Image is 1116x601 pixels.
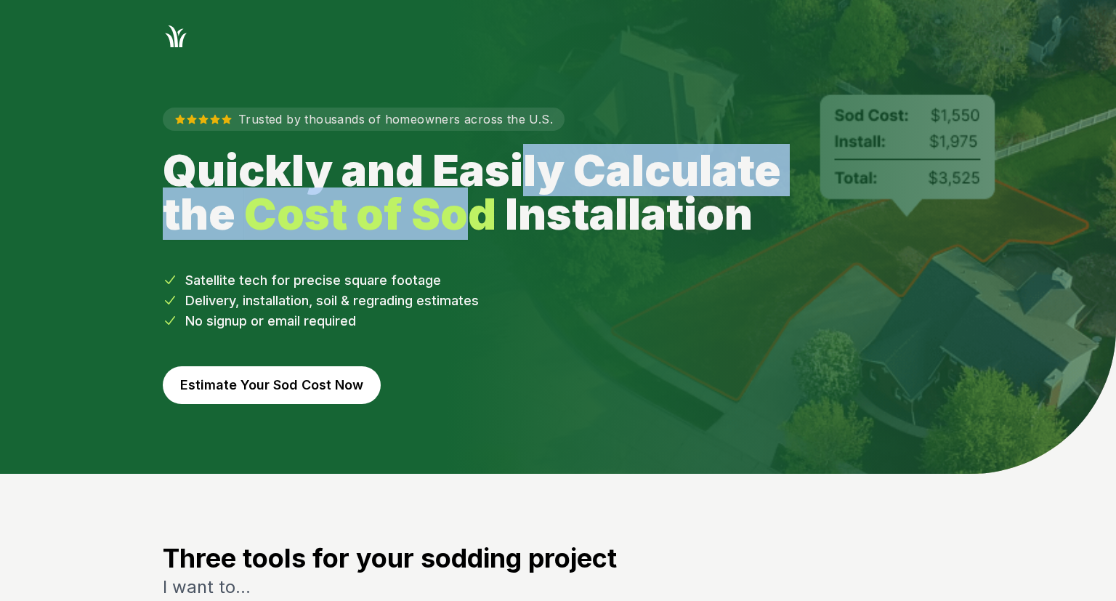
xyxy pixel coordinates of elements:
button: Estimate Your Sod Cost Now [163,366,381,404]
li: Satellite tech for precise square footage [163,270,953,291]
h1: Quickly and Easily Calculate the Installation [163,148,814,235]
p: Trusted by thousands of homeowners across the U.S. [163,108,565,131]
li: Delivery, installation, soil & regrading [163,291,953,311]
li: No signup or email required [163,311,953,331]
h3: Three tools for your sodding project [163,544,953,573]
p: I want to... [163,576,953,599]
span: estimates [416,293,479,308]
strong: Cost of Sod [244,187,496,240]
